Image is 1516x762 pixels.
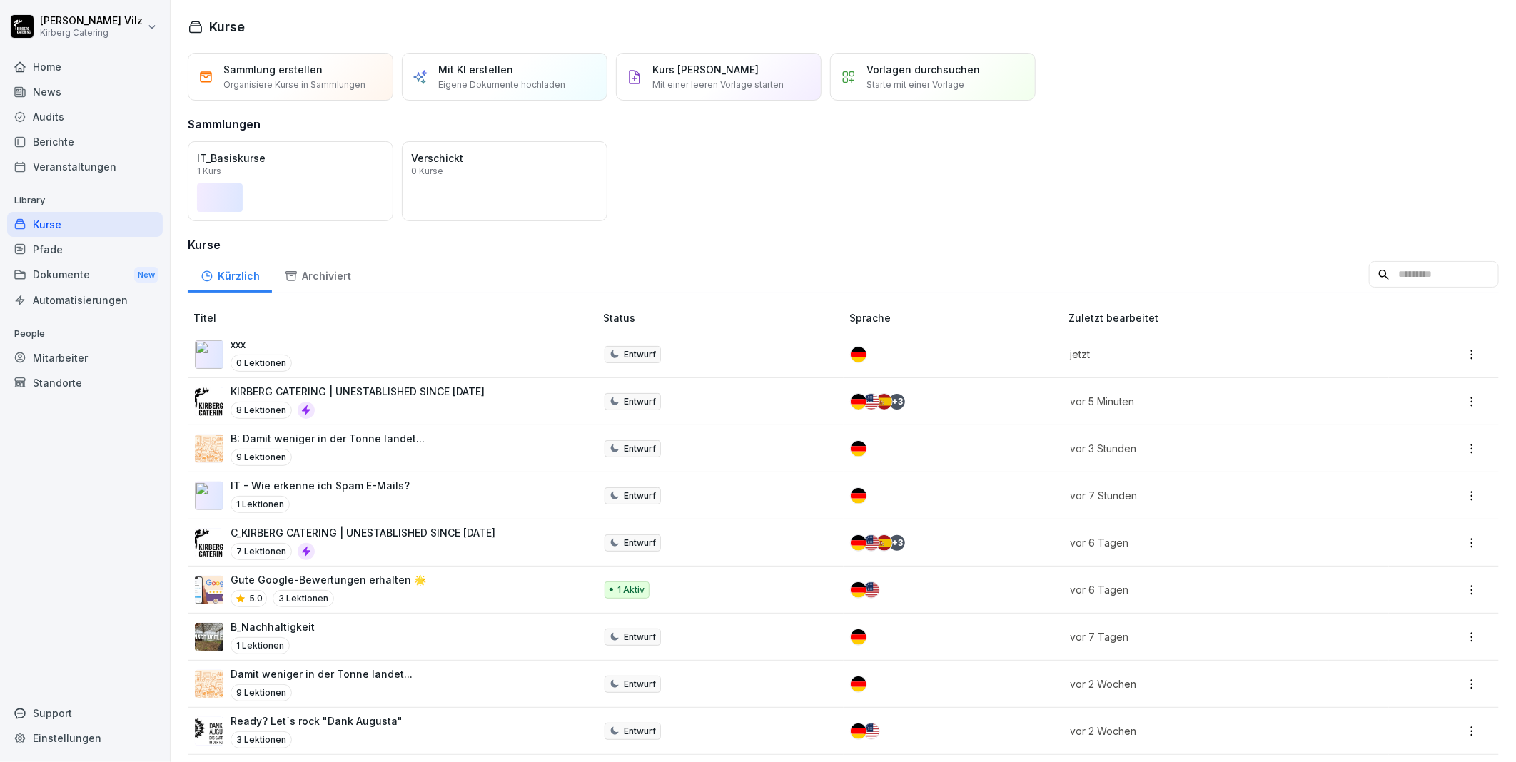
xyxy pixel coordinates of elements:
p: jetzt [1071,347,1373,362]
a: Pfade [7,237,163,262]
p: B_Nachhaltigkeit [231,619,315,634]
img: xslxr8u7rrrmmaywqbbmupvx.png [195,435,223,463]
img: iwscqm9zjbdjlq9atufjsuwv.png [195,576,223,604]
p: Vorlagen durchsuchen [866,62,980,77]
a: Standorte [7,370,163,395]
a: News [7,79,163,104]
img: de.svg [851,582,866,598]
a: Kurse [7,212,163,237]
p: IT - Wie erkenne ich Spam E-Mails? [231,478,410,493]
img: de.svg [851,347,866,362]
img: xslxr8u7rrrmmaywqbbmupvx.png [195,670,223,698]
a: Veranstaltungen [7,154,163,179]
p: 0 Lektionen [231,355,292,372]
img: gkdm3ptpht20x3z55lxtzsov.png [195,717,223,746]
p: Sammlung erstellen [223,62,323,77]
p: vor 5 Minuten [1071,394,1373,409]
a: DokumenteNew [7,262,163,288]
p: 0 Kurse [411,167,443,176]
img: us.svg [864,394,879,410]
h3: Sammlungen [188,116,261,133]
div: + 3 [889,394,905,410]
p: Gute Google-Bewertungen erhalten 🌟 [231,572,426,587]
p: Eigene Dokumente hochladen [438,78,565,91]
a: Archiviert [272,256,363,293]
p: Kirberg Catering [40,28,143,38]
p: 1 Lektionen [231,637,290,654]
div: Support [7,701,163,726]
a: Audits [7,104,163,129]
p: Entwurf [624,678,656,691]
p: Entwurf [624,725,656,738]
img: de.svg [851,723,866,739]
img: de.svg [851,629,866,645]
img: de.svg [851,441,866,457]
div: Dokumente [7,262,163,288]
div: New [134,267,158,283]
p: Ready? Let´s rock "Dank Augusta" [231,713,403,728]
p: Titel [193,310,597,325]
p: Entwurf [624,442,656,455]
p: Library [7,189,163,212]
p: Zuletzt bearbeitet [1069,310,1390,325]
p: vor 6 Tagen [1071,582,1373,597]
p: 9 Lektionen [231,449,292,466]
p: Kurs [PERSON_NAME] [652,62,759,77]
a: Einstellungen [7,726,163,751]
a: Mitarbeiter [7,345,163,370]
h3: Kurse [188,236,1499,253]
img: de.svg [851,394,866,410]
p: People [7,322,163,345]
p: Status [603,310,844,325]
p: 1 Lektionen [231,496,290,513]
p: xxx [231,337,292,352]
p: Mit KI erstellen [438,62,513,77]
p: 1 Kurs [197,167,221,176]
p: vor 3 Stunden [1071,441,1373,456]
p: 7 Lektionen [231,543,292,560]
img: de.svg [851,488,866,504]
a: IT_Basiskurse1 Kurs [188,141,393,221]
p: vor 7 Tagen [1071,629,1373,644]
h1: Kurse [209,17,245,36]
p: Verschickt [411,151,598,166]
p: B: Damit weniger in der Tonne landet... [231,431,425,446]
p: Entwurf [624,631,656,644]
p: vor 6 Tagen [1071,535,1373,550]
a: Verschickt0 Kurse [402,141,607,221]
a: Automatisierungen [7,288,163,313]
img: us.svg [864,582,879,598]
img: us.svg [864,723,879,739]
img: u3v3eqhkuuud6np3p74ep1u4.png [195,623,223,651]
img: es.svg [876,394,892,410]
a: Home [7,54,163,79]
p: 5.0 [249,592,263,605]
img: de.svg [851,535,866,551]
p: Organisiere Kurse in Sammlungen [223,78,365,91]
p: vor 2 Wochen [1071,723,1373,738]
p: vor 7 Stunden [1071,488,1373,503]
img: es.svg [876,535,892,551]
img: us.svg [864,535,879,551]
p: [PERSON_NAME] Vilz [40,15,143,27]
p: Entwurf [624,348,656,361]
p: C_KIRBERG CATERING | UNESTABLISHED SINCE [DATE] [231,525,495,540]
p: Damit weniger in der Tonne landet... [231,666,413,681]
p: 8 Lektionen [231,402,292,419]
img: i46egdugay6yxji09ovw546p.png [195,387,223,416]
div: Kürzlich [188,256,272,293]
p: Entwurf [624,395,656,408]
a: Berichte [7,129,163,154]
div: + 3 [889,535,905,551]
p: Starte mit einer Vorlage [866,78,964,91]
p: 9 Lektionen [231,684,292,701]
